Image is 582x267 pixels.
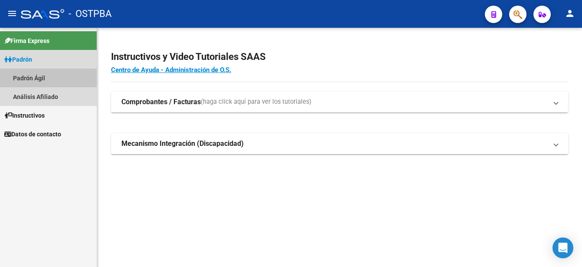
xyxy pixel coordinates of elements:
[4,55,32,64] span: Padrón
[4,111,45,120] span: Instructivos
[201,97,311,107] span: (haga click aquí para ver los tutoriales)
[7,8,17,19] mat-icon: menu
[111,66,231,74] a: Centro de Ayuda - Administración de O.S.
[4,129,61,139] span: Datos de contacto
[111,49,568,65] h2: Instructivos y Video Tutoriales SAAS
[553,237,573,258] div: Open Intercom Messenger
[111,133,568,154] mat-expansion-panel-header: Mecanismo Integración (Discapacidad)
[4,36,49,46] span: Firma Express
[69,4,111,23] span: - OSTPBA
[121,97,201,107] strong: Comprobantes / Facturas
[121,139,244,148] strong: Mecanismo Integración (Discapacidad)
[111,92,568,112] mat-expansion-panel-header: Comprobantes / Facturas(haga click aquí para ver los tutoriales)
[565,8,575,19] mat-icon: person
